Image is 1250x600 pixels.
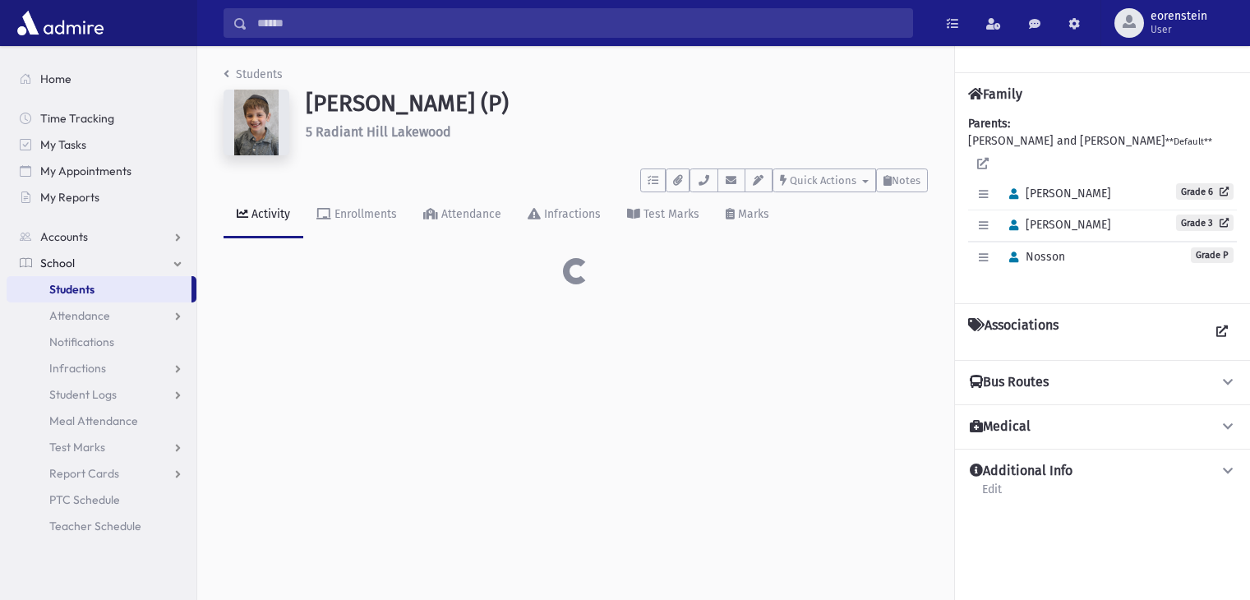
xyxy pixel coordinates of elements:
[981,480,1003,510] a: Edit
[7,381,196,408] a: Student Logs
[49,335,114,349] span: Notifications
[735,207,769,221] div: Marks
[7,487,196,513] a: PTC Schedule
[1002,218,1111,232] span: [PERSON_NAME]
[438,207,501,221] div: Attendance
[224,192,303,238] a: Activity
[970,374,1049,391] h4: Bus Routes
[968,463,1237,480] button: Additional Info
[7,302,196,329] a: Attendance
[248,207,290,221] div: Activity
[303,192,410,238] a: Enrollments
[49,361,106,376] span: Infractions
[1151,10,1207,23] span: eorenstein
[773,168,876,192] button: Quick Actions
[970,418,1031,436] h4: Medical
[13,7,108,39] img: AdmirePro
[892,174,920,187] span: Notes
[40,137,86,152] span: My Tasks
[7,329,196,355] a: Notifications
[1176,215,1234,231] a: Grade 3
[7,355,196,381] a: Infractions
[40,190,99,205] span: My Reports
[7,224,196,250] a: Accounts
[968,374,1237,391] button: Bus Routes
[713,192,782,238] a: Marks
[7,434,196,460] a: Test Marks
[968,115,1237,290] div: [PERSON_NAME] and [PERSON_NAME]
[49,440,105,455] span: Test Marks
[306,124,928,140] h6: 5 Radiant Hill Lakewood
[968,86,1022,102] h4: Family
[49,413,138,428] span: Meal Attendance
[876,168,928,192] button: Notes
[7,105,196,132] a: Time Tracking
[224,66,283,90] nav: breadcrumb
[7,276,191,302] a: Students
[49,387,117,402] span: Student Logs
[49,519,141,533] span: Teacher Schedule
[790,174,856,187] span: Quick Actions
[49,308,110,323] span: Attendance
[541,207,601,221] div: Infractions
[410,192,514,238] a: Attendance
[40,256,75,270] span: School
[514,192,614,238] a: Infractions
[1191,247,1234,263] span: Grade P
[331,207,397,221] div: Enrollments
[970,463,1072,480] h4: Additional Info
[1002,250,1065,264] span: Nosson
[49,492,120,507] span: PTC Schedule
[968,117,1010,131] b: Parents:
[40,111,114,126] span: Time Tracking
[49,282,95,297] span: Students
[7,132,196,158] a: My Tasks
[1176,183,1234,200] a: Grade 6
[7,250,196,276] a: School
[7,66,196,92] a: Home
[224,67,283,81] a: Students
[7,408,196,434] a: Meal Attendance
[640,207,699,221] div: Test Marks
[49,466,119,481] span: Report Cards
[7,460,196,487] a: Report Cards
[40,164,131,178] span: My Appointments
[1207,317,1237,347] a: View all Associations
[1151,23,1207,36] span: User
[968,418,1237,436] button: Medical
[40,72,71,86] span: Home
[306,90,928,118] h1: [PERSON_NAME] (P)
[7,513,196,539] a: Teacher Schedule
[7,158,196,184] a: My Appointments
[614,192,713,238] a: Test Marks
[40,229,88,244] span: Accounts
[7,184,196,210] a: My Reports
[247,8,912,38] input: Search
[968,317,1059,347] h4: Associations
[1002,187,1111,201] span: [PERSON_NAME]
